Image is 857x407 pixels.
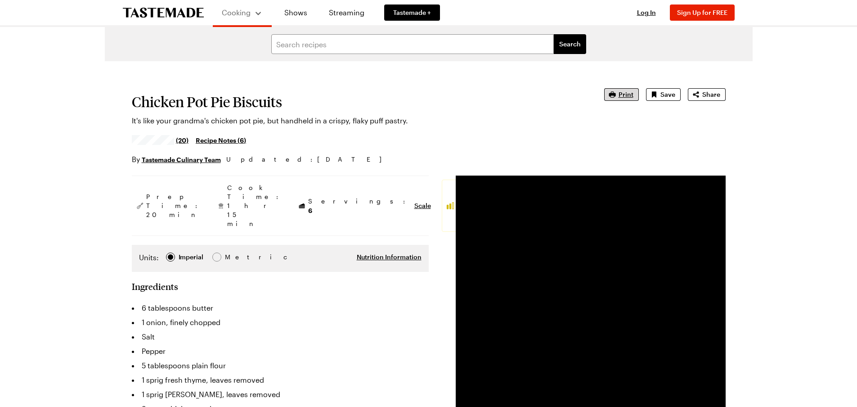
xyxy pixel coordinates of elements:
[179,252,203,262] div: Imperial
[646,88,681,101] button: Save recipe
[139,252,159,263] label: Units:
[139,252,244,265] div: Imperial Metric
[142,154,221,164] a: Tastemade Culinary Team
[604,88,639,101] button: Print
[132,94,579,110] h1: Chicken Pot Pie Biscuits
[227,183,283,228] span: Cook Time: 1 hr 15 min
[132,115,579,126] p: It's like your grandma's chicken pot pie, but handheld in a crispy, flaky puff pastry.
[132,136,189,144] a: 4.65/5 stars from 20 reviews
[619,90,633,99] span: Print
[132,154,221,165] p: By
[670,5,735,21] button: Sign Up for FREE
[688,88,726,101] button: Share
[132,301,429,315] li: 6 tablespoons butter
[226,154,390,164] span: Updated : [DATE]
[308,197,410,215] span: Servings:
[132,344,429,358] li: Pepper
[660,90,675,99] span: Save
[132,387,429,402] li: 1 sprig [PERSON_NAME], leaves removed
[225,252,244,262] div: Metric
[179,252,204,262] span: Imperial
[222,8,251,17] span: Cooking
[637,9,656,16] span: Log In
[225,252,245,262] span: Metric
[308,206,312,214] span: 6
[414,201,431,210] button: Scale
[677,9,727,16] span: Sign Up for FREE
[393,8,431,17] span: Tastemade +
[271,34,554,54] input: Search recipes
[132,315,429,330] li: 1 onion, finely chopped
[628,8,664,17] button: Log In
[132,330,429,344] li: Salt
[123,8,204,18] a: To Tastemade Home Page
[222,4,263,22] button: Cooking
[196,135,246,145] a: Recipe Notes (6)
[384,5,440,21] a: Tastemade +
[559,40,581,49] span: Search
[146,192,202,219] span: Prep Time: 20 min
[132,358,429,373] li: 5 tablespoons plain flour
[132,281,178,292] h2: Ingredients
[357,253,422,262] button: Nutrition Information
[176,136,188,145] span: (20)
[554,34,586,54] button: filters
[702,90,720,99] span: Share
[132,373,429,387] li: 1 sprig fresh thyme, leaves removed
